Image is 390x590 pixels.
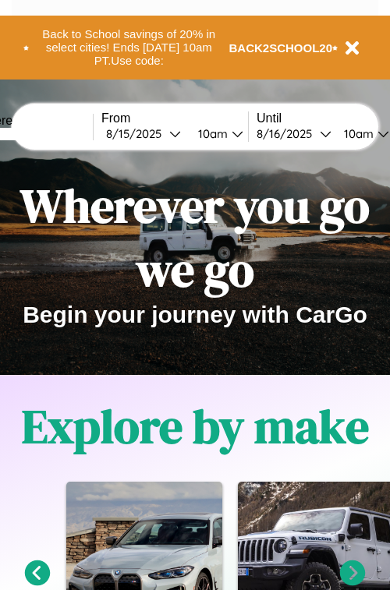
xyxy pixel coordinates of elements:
div: 8 / 16 / 2025 [257,126,320,141]
button: Back to School savings of 20% in select cities! Ends [DATE] 10am PT.Use code: [29,23,229,72]
div: 8 / 15 / 2025 [106,126,169,141]
h1: Explore by make [22,394,369,458]
button: 10am [186,125,248,142]
button: 8/15/2025 [101,125,186,142]
div: 10am [336,126,378,141]
label: From [101,111,248,125]
b: BACK2SCHOOL20 [229,41,333,55]
div: 10am [190,126,232,141]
